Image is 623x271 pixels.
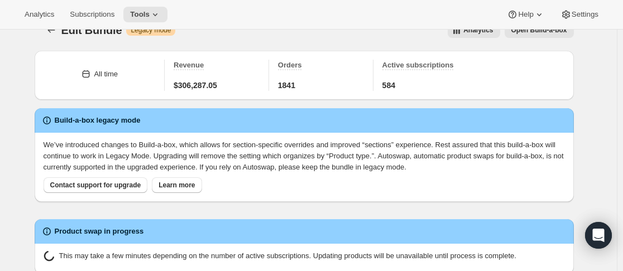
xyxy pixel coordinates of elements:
[159,181,195,190] span: Learn more
[174,80,217,91] span: $306,287.05
[518,10,533,19] span: Help
[585,222,612,249] div: Open Intercom Messenger
[130,10,150,19] span: Tools
[55,226,144,237] h2: Product swap in progress
[123,7,167,22] button: Tools
[94,69,118,80] div: All time
[18,7,61,22] button: Analytics
[44,141,564,171] span: We’ve introduced changes to Build-a-box, which allows for section-specific overrides and improved...
[572,10,598,19] span: Settings
[382,80,395,91] span: 584
[44,177,148,193] button: Contact support for upgrade
[278,80,295,91] span: 1841
[463,26,493,35] span: Analytics
[448,22,500,38] button: View all analytics related to this specific bundles, within certain timeframes
[505,22,574,38] button: View links to open the build-a-box on the online store
[511,26,567,35] span: Open Build-a-box
[55,115,141,126] h2: Build-a-box legacy mode
[278,61,302,69] span: Orders
[61,24,122,36] span: Edit Bundle
[131,26,171,35] span: Legacy mode
[25,10,54,19] span: Analytics
[63,7,121,22] button: Subscriptions
[500,7,551,22] button: Help
[382,61,454,69] span: Active subscriptions
[59,250,516,265] p: This may take a few minutes depending on the number of active subscriptions. Updating products wi...
[152,177,202,193] button: Learn more
[50,181,141,190] span: Contact support for upgrade
[70,10,114,19] span: Subscriptions
[554,7,605,22] button: Settings
[44,22,59,38] button: Bundles
[174,61,204,69] span: Revenue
